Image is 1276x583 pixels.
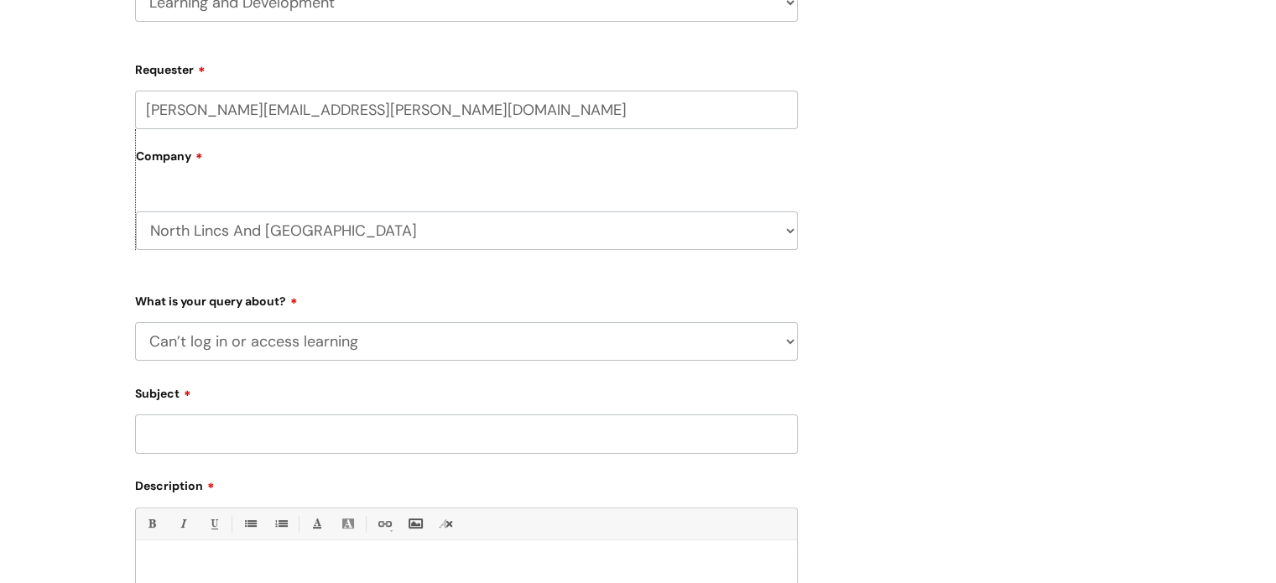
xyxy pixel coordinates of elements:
a: Insert Image... [404,513,425,534]
a: Font Color [306,513,327,534]
a: Underline(Ctrl-U) [203,513,224,534]
label: Company [136,143,798,181]
a: Bold (Ctrl-B) [141,513,162,534]
a: Link [373,513,394,534]
a: 1. Ordered List (Ctrl-Shift-8) [270,513,291,534]
a: • Unordered List (Ctrl-Shift-7) [239,513,260,534]
a: Italic (Ctrl-I) [172,513,193,534]
input: Email [135,91,798,129]
label: Requester [135,57,798,77]
label: Subject [135,381,798,401]
label: Description [135,473,798,493]
a: Remove formatting (Ctrl-\) [435,513,456,534]
label: What is your query about? [135,289,798,309]
a: Back Color [337,513,358,534]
